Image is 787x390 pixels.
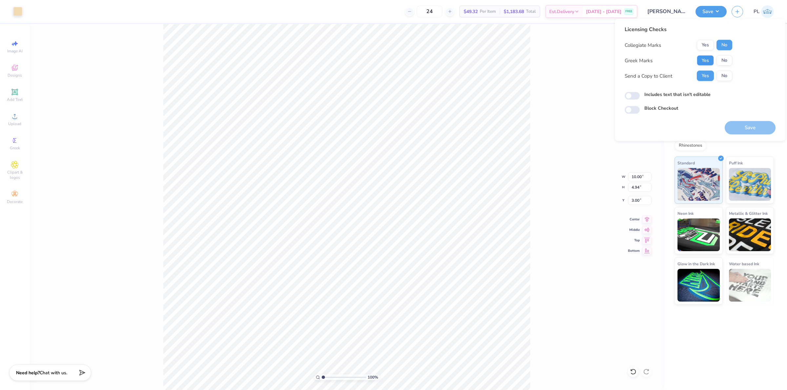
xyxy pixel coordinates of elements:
span: $1,183.68 [504,8,524,15]
span: Total [526,8,536,15]
button: No [716,40,732,50]
img: Standard [677,168,720,201]
span: 100 % [368,374,378,380]
span: Greek [10,145,20,151]
label: Block Checkout [644,105,678,112]
img: Neon Ink [677,218,720,251]
span: Center [628,217,640,222]
div: Greek Marks [625,57,653,64]
span: Top [628,238,640,243]
span: Chat with us. [40,370,67,376]
button: No [716,55,732,66]
div: Collegiate Marks [625,41,661,49]
div: Licensing Checks [625,26,732,33]
input: Untitled Design [642,5,691,18]
button: No [716,71,732,81]
img: Water based Ink [729,269,771,302]
span: Water based Ink [729,260,759,267]
img: Glow in the Dark Ink [677,269,720,302]
button: Save [696,6,727,17]
span: Per Item [480,8,496,15]
span: Neon Ink [677,210,694,217]
span: Glow in the Dark Ink [677,260,715,267]
button: Yes [697,55,714,66]
span: Upload [8,121,21,126]
img: Metallic & Glitter Ink [729,218,771,251]
span: Decorate [7,199,23,204]
img: Pamela Lois Reyes [761,5,774,18]
span: Middle [628,228,640,232]
span: Designs [8,73,22,78]
button: Yes [697,71,714,81]
span: Est. Delivery [549,8,574,15]
span: Standard [677,159,695,166]
span: [DATE] - [DATE] [586,8,621,15]
input: – – [417,6,442,17]
span: Image AI [7,48,23,54]
span: Puff Ink [729,159,743,166]
label: Includes text that isn't editable [644,91,711,98]
span: Metallic & Glitter Ink [729,210,768,217]
span: Bottom [628,249,640,253]
span: $49.32 [464,8,478,15]
a: PL [754,5,774,18]
span: Add Text [7,97,23,102]
div: Rhinestones [675,141,706,151]
span: FREE [625,9,632,14]
strong: Need help? [16,370,40,376]
div: Send a Copy to Client [625,72,672,80]
span: PL [754,8,759,15]
span: Clipart & logos [3,170,26,180]
button: Yes [697,40,714,50]
img: Puff Ink [729,168,771,201]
